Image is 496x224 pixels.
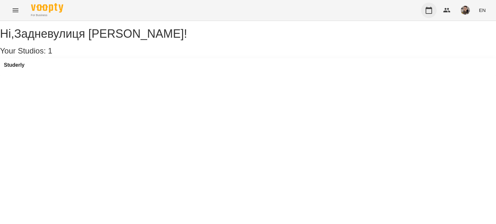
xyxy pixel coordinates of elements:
[48,46,52,55] span: 1
[479,7,486,14] span: EN
[8,3,23,18] button: Menu
[4,62,25,68] a: Studerly
[31,13,63,17] span: For Business
[31,3,63,13] img: Voopty Logo
[461,6,470,15] img: fc1e08aabc335e9c0945016fe01e34a0.jpg
[476,4,488,16] button: EN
